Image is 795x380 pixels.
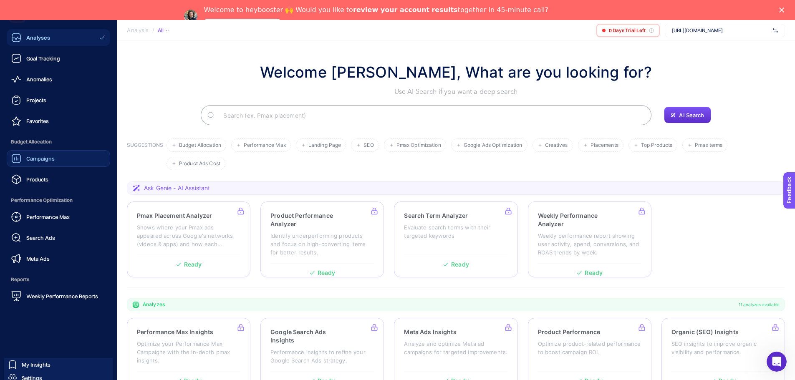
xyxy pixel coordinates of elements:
span: Performance Optimization [7,192,110,209]
span: Budget Allocation [179,142,221,148]
span: Placements [591,142,618,148]
span: Meta Ads [26,255,50,262]
a: Analyses [7,29,110,46]
span: Goal Tracking [26,55,60,62]
a: Campaigns [7,150,110,167]
span: 11 analyzes available [739,301,780,308]
div: All [157,27,169,34]
h3: SUGGESTIONS [127,142,163,170]
span: Performance Max [244,142,286,148]
span: Search Ads [26,234,55,241]
a: Product Performance AnalyzerIdentify underperforming products and focus on high-converting items ... [260,201,384,277]
a: Meta Ads [7,250,110,267]
span: Landing Page [308,142,341,148]
span: Top Products [641,142,672,148]
a: Goal Tracking [7,50,110,67]
a: Pmax Placement AnalyzerShows where your Pmax ads appeared across Google's networks (videos & apps... [127,201,250,277]
a: Weekly Performance Reports [7,288,110,305]
a: Products [7,171,110,188]
span: Reports [7,271,110,288]
span: Analyzes [143,301,165,308]
b: review your account [353,6,429,14]
div: Close [779,8,787,13]
span: Feedback [5,3,32,9]
span: Analyses [26,34,50,41]
a: Projects [7,92,110,108]
span: Pmax Optimization [396,142,441,148]
span: Google Ads Optimization [464,142,522,148]
span: Anomalies [26,76,52,83]
h1: Welcome [PERSON_NAME], What are you looking for? [260,61,652,83]
a: Performance Max [7,209,110,225]
span: Ask Genie - AI Assistant [144,184,210,192]
span: Budget Allocation [7,133,110,150]
button: AI Search [664,107,711,123]
span: Weekly Performance Reports [26,293,98,299]
span: My Insights [22,361,50,368]
b: results [432,6,457,14]
img: svg%3e [773,26,778,35]
span: SEO [363,142,374,148]
span: AI Search [679,112,704,118]
span: [URL][DOMAIN_NAME] [672,27,770,34]
span: Products [26,176,48,183]
a: My Insights [4,358,113,371]
span: Pmax terms [695,142,722,148]
a: Weekly Performance AnalyzerWeekly performance report showing user activity, spend, conversions, a... [528,201,651,277]
span: Campaigns [26,155,55,162]
a: Anomalies [7,71,110,88]
a: Search Ads [7,229,110,246]
span: / [152,27,154,33]
span: 0 Days Trial Left [609,27,646,34]
span: Creatives [545,142,568,148]
a: Speak with an Expert [204,19,281,29]
a: Favorites [7,113,110,129]
span: Performance Max [26,214,70,220]
span: Analysis [127,27,149,34]
span: Favorites [26,118,49,124]
span: Projects [26,97,46,103]
div: Welcome to heybooster 🙌 Would you like to together in 45-minute call? [204,6,548,14]
img: Profile image for Neslihan [184,10,197,23]
a: Search Term AnalyzerEvaluate search terms with their targeted keywordsReady [394,201,517,277]
iframe: Intercom live chat [767,352,787,372]
input: Search [217,103,645,127]
p: Use AI Search if you want a deep search [260,87,652,97]
span: Product Ads Cost [179,161,220,167]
